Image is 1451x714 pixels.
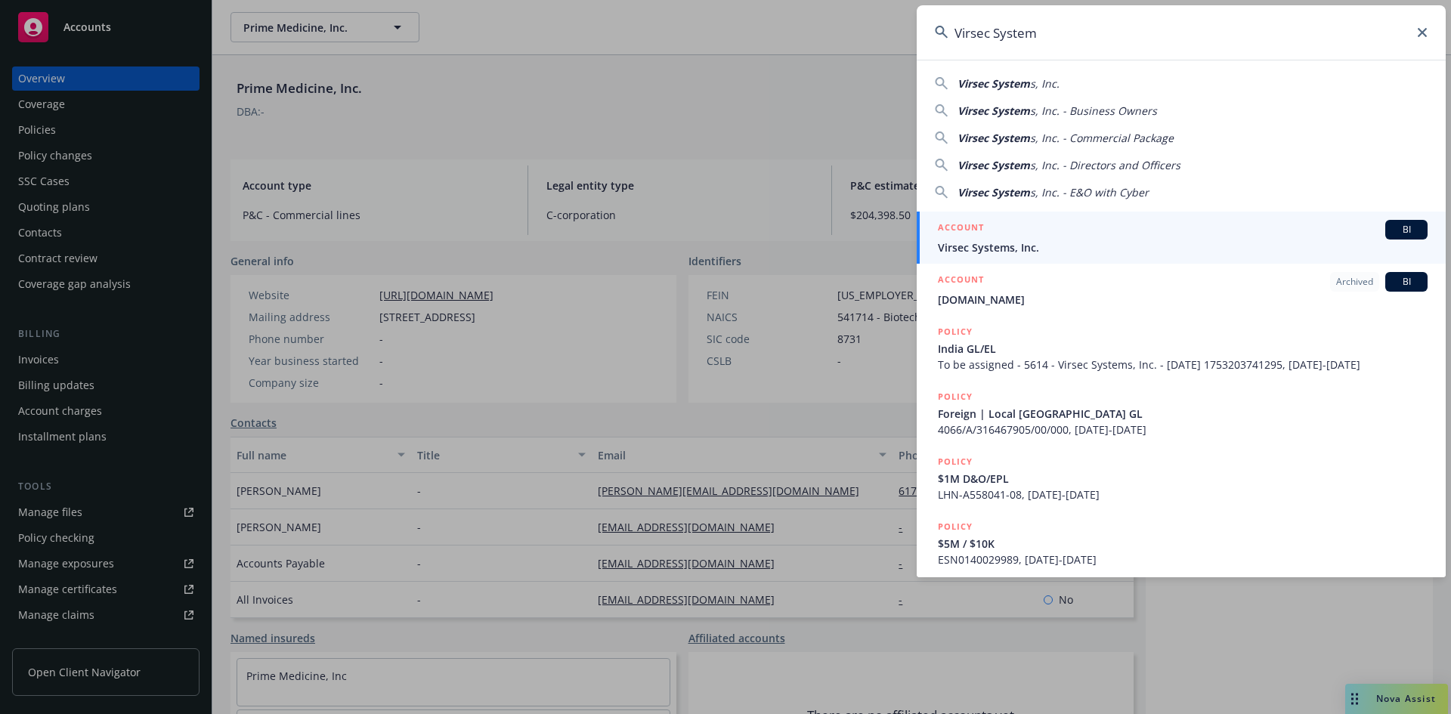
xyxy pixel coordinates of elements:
span: Virsec System [958,158,1030,172]
span: Virsec System [958,185,1030,199]
span: 4066/A/316467905/00/000, [DATE]-[DATE] [938,422,1428,437]
a: POLICY$1M D&O/EPLLHN-A558041-08, [DATE]-[DATE] [917,446,1446,511]
span: LHN-A558041-08, [DATE]-[DATE] [938,487,1428,502]
span: s, Inc. - Directors and Officers [1030,158,1180,172]
a: POLICY$5M / $10KESN0140029989, [DATE]-[DATE] [917,511,1446,576]
span: To be assigned - 5614 - Virsec Systems, Inc. - [DATE] 1753203741295, [DATE]-[DATE] [938,357,1428,372]
span: India GL/EL [938,341,1428,357]
span: $1M D&O/EPL [938,471,1428,487]
h5: POLICY [938,389,973,404]
span: BI [1391,223,1422,236]
span: Virsec Systems, Inc. [938,240,1428,255]
input: Search... [917,5,1446,60]
span: Archived [1336,275,1373,289]
h5: POLICY [938,324,973,339]
a: ACCOUNTBIVirsec Systems, Inc. [917,212,1446,264]
span: ESN0140029989, [DATE]-[DATE] [938,552,1428,567]
a: POLICYForeign | Local [GEOGRAPHIC_DATA] GL4066/A/316467905/00/000, [DATE]-[DATE] [917,381,1446,446]
h5: POLICY [938,454,973,469]
span: s, Inc. - Commercial Package [1030,131,1174,145]
span: Virsec System [958,76,1030,91]
span: [DOMAIN_NAME] [938,292,1428,308]
span: Virsec System [958,131,1030,145]
h5: POLICY [938,519,973,534]
a: POLICYIndia GL/ELTo be assigned - 5614 - Virsec Systems, Inc. - [DATE] 1753203741295, [DATE]-[DATE] [917,316,1446,381]
h5: ACCOUNT [938,272,984,290]
span: $5M / $10K [938,536,1428,552]
span: BI [1391,275,1422,289]
span: s, Inc. - E&O with Cyber [1030,185,1149,199]
a: ACCOUNTArchivedBI[DOMAIN_NAME] [917,264,1446,316]
span: Foreign | Local [GEOGRAPHIC_DATA] GL [938,406,1428,422]
span: s, Inc. [1030,76,1060,91]
h5: ACCOUNT [938,220,984,238]
span: s, Inc. - Business Owners [1030,104,1157,118]
span: Virsec System [958,104,1030,118]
